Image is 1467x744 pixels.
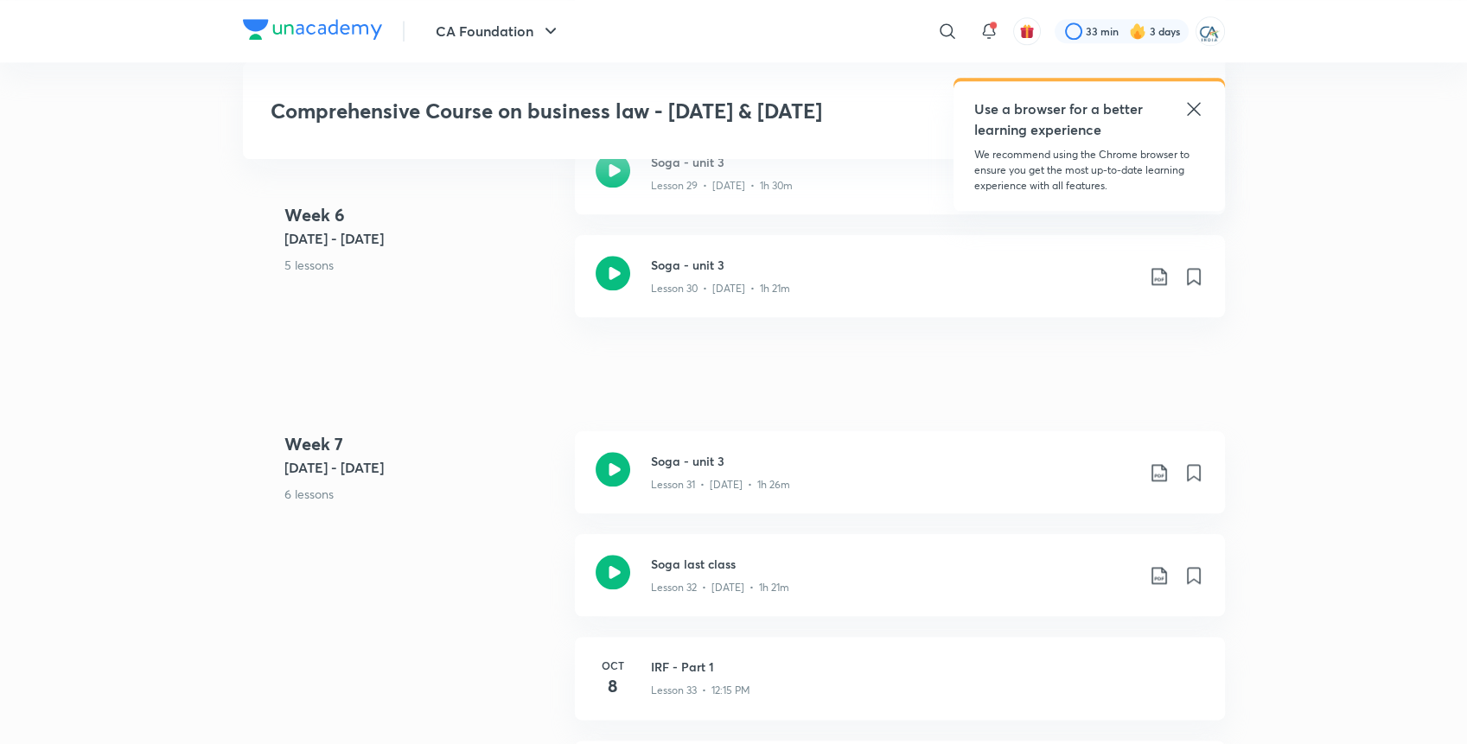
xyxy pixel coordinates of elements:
[284,457,561,478] h5: [DATE] - [DATE]
[575,637,1225,741] a: Oct8IRF - Part 1Lesson 33 • 12:15 PM
[284,229,561,250] h5: [DATE] - [DATE]
[651,452,1135,470] h3: Soga - unit 3
[284,485,561,503] p: 6 lessons
[575,431,1225,534] a: Soga - unit 3Lesson 31 • [DATE] • 1h 26m
[284,431,561,457] h4: Week 7
[243,19,382,44] a: Company Logo
[651,178,793,194] p: Lesson 29 • [DATE] • 1h 30m
[1013,17,1041,45] button: avatar
[271,99,947,124] h3: Comprehensive Course on business law - [DATE] & [DATE]
[651,555,1135,573] h3: Soga last class
[596,673,630,699] h4: 8
[575,534,1225,637] a: Soga last classLesson 32 • [DATE] • 1h 21m
[651,683,750,698] p: Lesson 33 • 12:15 PM
[1019,23,1035,39] img: avatar
[651,658,1204,676] h3: IRF - Part 1
[284,203,561,229] h4: Week 6
[596,658,630,673] h6: Oct
[575,132,1225,235] a: Soga - unit 3Lesson 29 • [DATE] • 1h 30m
[974,147,1204,194] p: We recommend using the Chrome browser to ensure you get the most up-to-date learning experience w...
[651,281,790,296] p: Lesson 30 • [DATE] • 1h 21m
[651,477,790,493] p: Lesson 31 • [DATE] • 1h 26m
[284,257,561,275] p: 5 lessons
[1129,22,1146,40] img: streak
[651,580,789,595] p: Lesson 32 • [DATE] • 1h 21m
[974,99,1146,140] h5: Use a browser for a better learning experience
[575,235,1225,338] a: Soga - unit 3Lesson 30 • [DATE] • 1h 21m
[243,19,382,40] img: Company Logo
[651,256,1135,274] h3: Soga - unit 3
[1196,16,1225,46] img: Hafiz Md Mustafa
[651,153,1135,171] h3: Soga - unit 3
[425,14,571,48] button: CA Foundation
